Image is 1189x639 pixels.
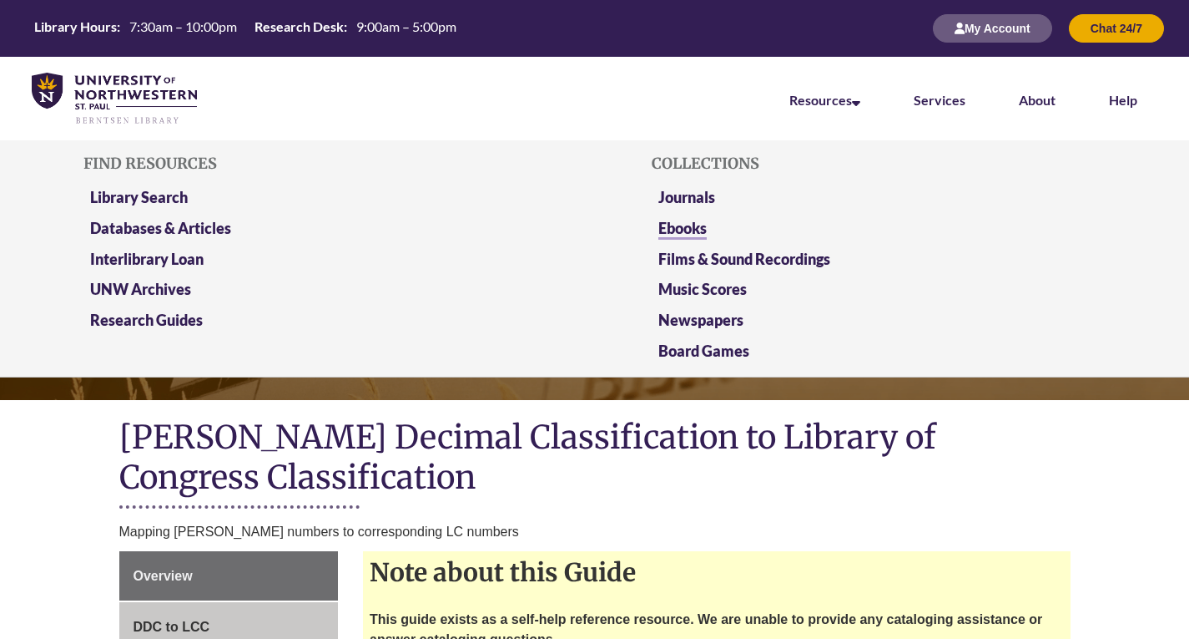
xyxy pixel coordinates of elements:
[933,14,1052,43] button: My Account
[129,18,237,34] span: 7:30am – 10:00pm
[83,155,537,172] h5: Find Resources
[658,219,707,240] a: Ebooks
[658,311,743,329] a: Newspapers
[363,551,1071,593] h2: Note about this Guide
[119,417,1071,501] h1: [PERSON_NAME] Decimal Classification to Library of Congress Classification
[134,569,193,583] span: Overview
[134,620,210,634] span: DDC to LCC
[356,18,456,34] span: 9:00am – 5:00pm
[933,21,1052,35] a: My Account
[652,155,1106,172] h5: Collections
[789,92,860,108] a: Resources
[28,18,123,36] th: Library Hours:
[658,342,749,360] a: Board Games
[658,280,747,298] a: Music Scores
[248,18,350,36] th: Research Desk:
[1019,92,1055,108] a: About
[28,18,463,38] table: Hours Today
[119,551,339,601] a: Overview
[32,73,197,125] img: UNWSP Library Logo
[1069,21,1164,35] a: Chat 24/7
[914,92,965,108] a: Services
[658,250,830,268] a: Films & Sound Recordings
[28,18,463,40] a: Hours Today
[119,525,519,539] span: Mapping [PERSON_NAME] numbers to corresponding LC numbers
[90,219,231,237] a: Databases & Articles
[1069,14,1164,43] button: Chat 24/7
[90,280,191,298] a: UNW Archives
[1109,92,1137,108] a: Help
[90,250,204,268] a: Interlibrary Loan
[658,188,715,206] a: Journals
[90,188,188,206] a: Library Search
[90,311,203,329] a: Research Guides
